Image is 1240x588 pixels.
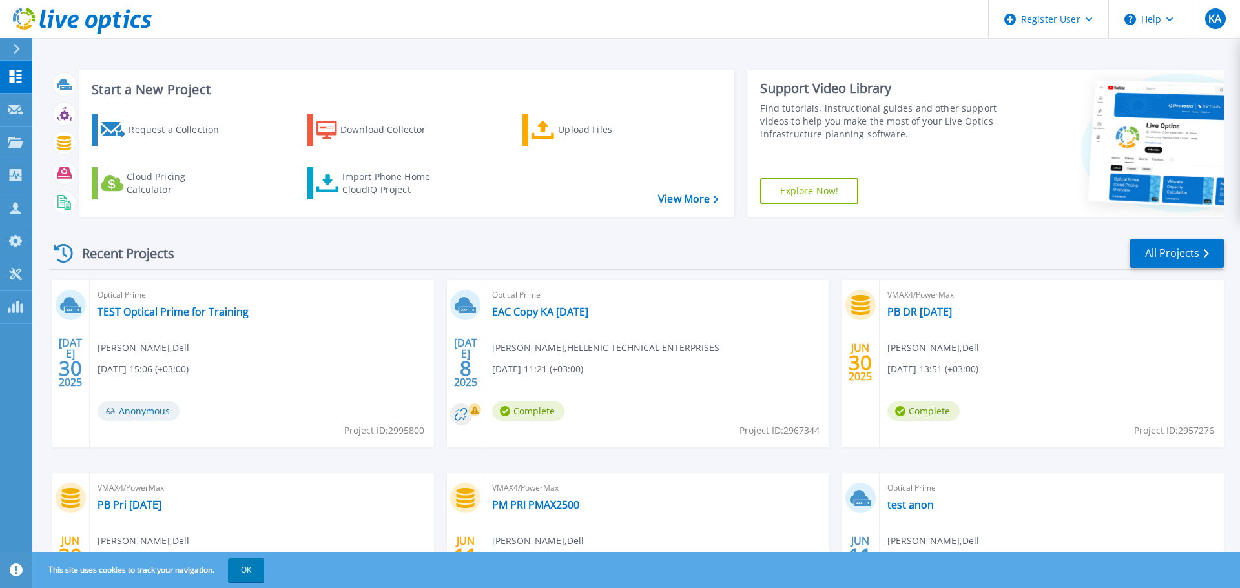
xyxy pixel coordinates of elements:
[887,341,979,355] span: [PERSON_NAME] , Dell
[492,498,579,511] a: PM PRI PMAX2500
[98,481,426,495] span: VMAX4/PowerMax
[98,534,189,548] span: [PERSON_NAME] , Dell
[887,481,1216,495] span: Optical Prime
[492,362,583,376] span: [DATE] 11:21 (+03:00)
[344,423,424,438] span: Project ID: 2995800
[760,102,1003,141] div: Find tutorials, instructional guides and other support videos to help you make the most of your L...
[127,170,230,196] div: Cloud Pricing Calculator
[492,401,564,421] span: Complete
[460,363,471,374] span: 8
[522,114,666,146] a: Upload Files
[849,550,872,561] span: 11
[36,558,264,582] span: This site uses cookies to track your navigation.
[342,170,443,196] div: Import Phone Home CloudIQ Project
[307,114,451,146] a: Download Collector
[760,178,858,204] a: Explore Now!
[558,117,661,143] div: Upload Files
[453,339,478,386] div: [DATE] 2025
[1130,239,1224,268] a: All Projects
[98,362,189,376] span: [DATE] 15:06 (+03:00)
[453,532,478,579] div: JUN 2025
[492,534,584,548] span: [PERSON_NAME] , Dell
[887,498,934,511] a: test anon
[98,341,189,355] span: [PERSON_NAME] , Dell
[887,534,979,548] span: [PERSON_NAME] , Dell
[98,498,161,511] a: PB Pri [DATE]
[848,532,873,579] div: JUN 2025
[92,114,236,146] a: Request a Collection
[58,532,83,579] div: JUN 2025
[492,481,821,495] span: VMAX4/PowerMax
[129,117,232,143] div: Request a Collection
[59,550,82,561] span: 30
[658,193,718,205] a: View More
[1134,423,1214,438] span: Project ID: 2957276
[98,288,426,302] span: Optical Prime
[92,167,236,199] a: Cloud Pricing Calculator
[760,80,1003,97] div: Support Video Library
[92,83,718,97] h3: Start a New Project
[849,357,872,368] span: 30
[887,288,1216,302] span: VMAX4/PowerMax
[50,238,192,269] div: Recent Projects
[340,117,444,143] div: Download Collector
[58,339,83,386] div: [DATE] 2025
[887,362,978,376] span: [DATE] 13:51 (+03:00)
[492,305,588,318] a: EAC Copy KA [DATE]
[492,341,719,355] span: [PERSON_NAME] , HELLENIC TECHNICAL ENTERPRISES
[492,288,821,302] span: Optical Prime
[59,363,82,374] span: 30
[1208,14,1221,24] span: KA
[98,305,249,318] a: TEST Optical Prime for Training
[98,401,180,421] span: Anonymous
[887,305,952,318] a: PB DR [DATE]
[739,423,820,438] span: Project ID: 2967344
[228,558,264,582] button: OK
[454,550,477,561] span: 11
[887,401,960,421] span: Complete
[848,339,873,386] div: JUN 2025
